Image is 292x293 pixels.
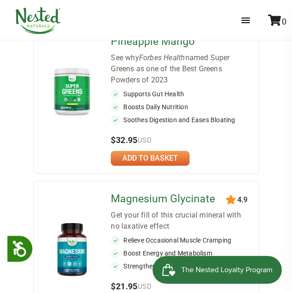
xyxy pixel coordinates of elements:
[111,102,251,112] li: Boosts Daily Nutrition
[111,262,251,271] li: Strengthen Bones
[111,135,152,145] span: $32.95
[152,256,283,284] iframe: Button to open loyalty program pop-up
[15,7,61,34] img: Nested Naturals
[111,236,251,245] li: Relieve Occasional Muscle Cramping
[138,282,152,291] span: USD
[111,210,251,232] div: Get your fill of this crucial mineral with no laxative effect
[268,17,286,26] a: 0
[139,53,185,62] em: Forbes Health
[111,249,251,258] li: Boost Energy and Metabolism
[111,89,251,99] li: Supports Gut Health
[111,52,251,86] div: See why named Super Greens as one of the Best Greens Powders of 2023
[111,193,230,206] a: Magnesium Glycinate
[138,136,152,144] span: USD
[111,115,251,125] li: Soothes Digestion and Eases Bloating
[282,17,286,26] span: 0
[49,64,95,118] img: Super Greens - Pineapple Mango
[49,219,95,280] img: Magnesium Glycinate
[111,281,152,291] span: $21.95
